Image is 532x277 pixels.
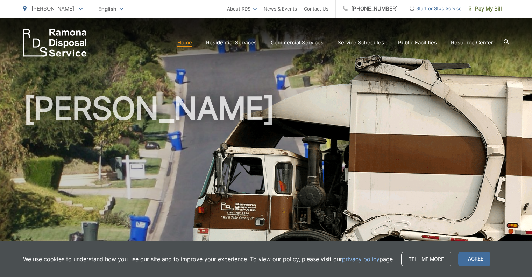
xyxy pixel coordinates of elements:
a: Tell me more [401,252,451,266]
a: privacy policy [342,255,380,263]
span: I agree [458,252,490,266]
a: About RDS [227,5,257,13]
a: Service Schedules [338,39,384,47]
a: Residential Services [206,39,257,47]
a: EDCD logo. Return to the homepage. [23,29,87,57]
span: [PERSON_NAME] [31,5,74,12]
p: We use cookies to understand how you use our site and to improve your experience. To view our pol... [23,255,394,263]
a: Resource Center [451,39,493,47]
a: News & Events [264,5,297,13]
a: Contact Us [304,5,328,13]
a: Home [177,39,192,47]
a: Commercial Services [271,39,324,47]
a: Public Facilities [398,39,437,47]
span: Pay My Bill [469,5,502,13]
span: English [93,3,128,15]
